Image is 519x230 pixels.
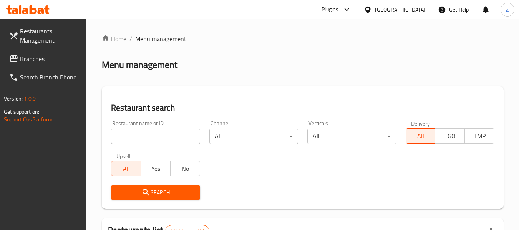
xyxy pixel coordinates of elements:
span: 1.0.0 [24,94,36,104]
nav: breadcrumb [102,34,504,43]
span: TGO [438,131,462,142]
a: Support.OpsPlatform [4,114,53,124]
input: Search for restaurant name or ID.. [111,129,200,144]
span: Search Branch Phone [20,73,81,82]
span: No [174,163,197,174]
button: Yes [141,161,171,176]
span: All [409,131,433,142]
button: TMP [464,128,494,144]
button: All [111,161,141,176]
span: a [506,5,509,14]
button: Search [111,185,200,200]
label: Upsell [116,153,131,159]
a: Restaurants Management [3,22,87,50]
span: All [114,163,138,174]
li: / [129,34,132,43]
span: Branches [20,54,81,63]
h2: Restaurant search [111,102,494,114]
a: Search Branch Phone [3,68,87,86]
button: All [406,128,436,144]
span: Menu management [135,34,186,43]
div: All [307,129,396,144]
h2: Menu management [102,59,177,71]
span: Search [117,188,194,197]
button: TGO [435,128,465,144]
span: Restaurants Management [20,26,81,45]
div: All [209,129,298,144]
a: Branches [3,50,87,68]
span: Version: [4,94,23,104]
span: Yes [144,163,167,174]
span: TMP [468,131,491,142]
label: Delivery [411,121,430,126]
button: No [170,161,200,176]
div: [GEOGRAPHIC_DATA] [375,5,426,14]
div: Plugins [322,5,338,14]
a: Home [102,34,126,43]
span: Get support on: [4,107,39,117]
